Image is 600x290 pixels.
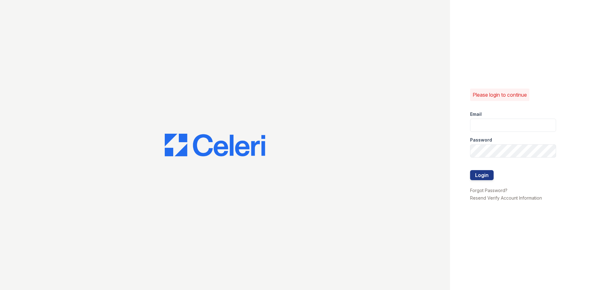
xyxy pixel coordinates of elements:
a: Resend Verify Account Information [470,195,542,201]
a: Forgot Password? [470,188,507,193]
img: CE_Logo_Blue-a8612792a0a2168367f1c8372b55b34899dd931a85d93a1a3d3e32e68fde9ad4.png [165,134,265,156]
label: Email [470,111,482,117]
button: Login [470,170,494,180]
p: Please login to continue [473,91,527,99]
label: Password [470,137,492,143]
